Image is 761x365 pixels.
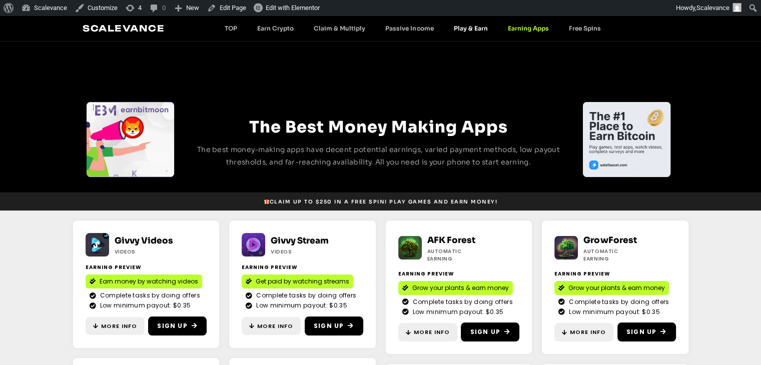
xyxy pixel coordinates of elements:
a: Passive Income [375,24,443,32]
h2: Automatic earning [583,247,644,262]
span: Low minimum payout: $0.35 [254,301,347,310]
span: Sign Up [157,321,187,330]
h2: Videos [271,248,331,255]
span: Edit with Elementor [266,4,320,11]
h2: Videos [115,248,175,255]
span: Sign Up [470,327,500,336]
span: Get paid by watching streams [256,277,349,286]
a: More Info [398,323,457,341]
a: Sign Up [148,316,207,335]
span: Complete tasks by doing offers [254,291,356,300]
span: Grow your plants & earn money [568,283,665,292]
a: Earn Crypto [247,24,304,32]
a: Grow your plants & earn money [398,281,513,295]
a: More Info [86,317,145,335]
a: TOP [215,24,247,32]
span: Low minimum payout: $0.35 [410,307,504,316]
a: More Info [554,323,613,341]
div: Slides [87,102,174,177]
a: Sign Up [617,322,676,341]
a: AFK Forest [427,235,475,245]
span: Claim up to $250 in a free spin! Play games and earn money! [264,198,497,205]
a: Grow your plants & earn money [554,281,669,295]
a: Get paid by watching streams [242,274,353,288]
h2: Earning Preview [554,270,676,277]
h2: Automatic earning [427,247,488,262]
div: 1 / 4 [87,102,174,177]
a: Givvy Stream [271,235,329,246]
h2: Earning Preview [242,263,363,271]
span: Sign Up [314,321,344,330]
span: More Info [570,328,606,336]
a: More Info [242,317,301,335]
span: Complete tasks by doing offers [410,297,513,306]
span: More Info [414,328,450,336]
div: Slides [583,102,670,177]
span: Complete tasks by doing offers [98,291,200,300]
span: Grow your plants & earn money [412,283,509,292]
span: More Info [257,322,293,330]
a: Earn money by watching videos [86,274,202,288]
img: 🎁 [264,199,269,204]
a: Play & Earn [443,24,497,32]
a: Earning Apps [497,24,558,32]
span: Sign Up [626,327,656,336]
a: Claim & Multiply [304,24,375,32]
div: 1 / 4 [583,102,670,177]
span: More Info [101,322,137,330]
a: 🎁Claim up to $250 in a free spin! Play games and earn money! [260,195,501,208]
a: Free Spins [558,24,610,32]
a: Givvy Videos [115,235,173,246]
h2: The Best Money Making Apps [193,114,564,139]
a: Sign Up [461,322,519,341]
h2: Earning Preview [398,270,520,277]
a: Sign Up [305,316,363,335]
span: Complete tasks by doing offers [566,297,669,306]
span: Scalevance [696,4,729,11]
a: Scalevance [83,23,165,33]
h2: Earning Preview [86,263,207,271]
p: The best money-making apps have decent potential earnings, varied payment methods, low payout thr... [193,143,564,168]
a: GrowForest [583,235,636,245]
nav: Menu [215,24,610,32]
span: Earn money by watching videos [100,277,198,286]
span: Low minimum payout: $0.35 [98,301,191,310]
span: Low minimum payout: $0.35 [566,307,660,316]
